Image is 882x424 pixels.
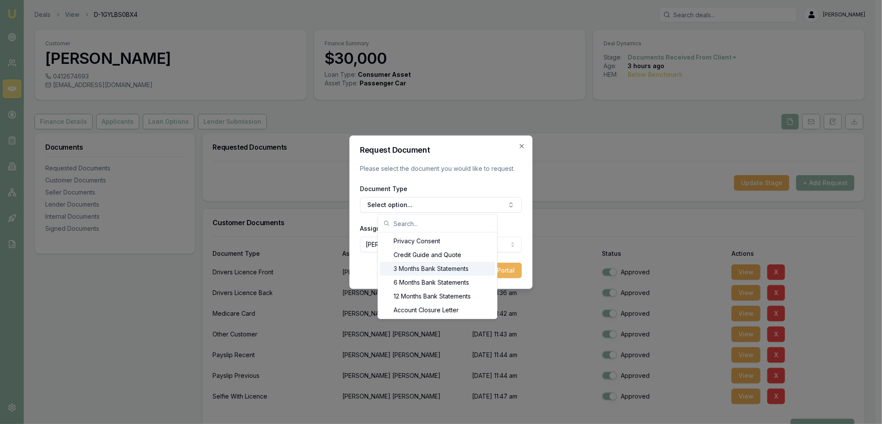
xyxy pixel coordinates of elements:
div: Credit Guide and Quote [380,248,495,262]
div: Privacy Consent [380,234,495,248]
div: 3 Months Bank Statements [380,262,495,276]
div: Search... [378,232,497,319]
label: Assigned Client [360,225,408,232]
div: 6 Months Bank Statements [380,276,495,289]
button: Select option... [360,197,522,213]
input: Search... [394,215,492,232]
p: Please select the document you would like to request. [360,164,522,173]
div: Account Closure Letter [380,303,495,317]
div: Accountant Financials [380,317,495,331]
div: 12 Months Bank Statements [380,289,495,303]
label: Document Type [360,185,408,192]
h2: Request Document [360,146,522,154]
